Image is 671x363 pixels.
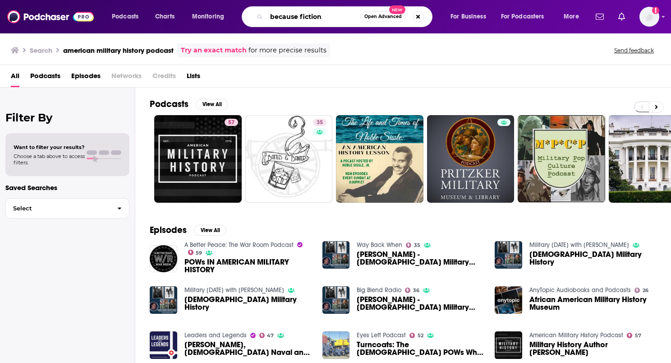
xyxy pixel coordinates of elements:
[357,286,401,294] a: Big Blend Radio
[413,289,419,293] span: 36
[357,241,402,249] a: Way Back When
[184,341,312,356] span: [PERSON_NAME], [DEMOGRAPHIC_DATA] Naval and Military History
[444,9,497,24] button: open menu
[592,9,607,24] a: Show notifications dropdown
[357,341,484,356] a: Turncoats: The American POWs Who Joined Their Captors [Radical Military History]
[181,45,247,56] a: Try an exact match
[188,250,202,255] a: 59
[357,251,484,266] a: Mike Guardia - African American Military History
[357,296,484,311] span: [PERSON_NAME] - [DEMOGRAPHIC_DATA] Military History
[652,7,659,14] svg: Add a profile image
[184,331,247,339] a: Leaders and Legends
[194,225,226,236] button: View All
[187,69,200,87] a: Lists
[196,99,228,110] button: View All
[150,245,177,273] img: POWs IN AMERICAN MILITARY HISTORY
[149,9,180,24] a: Charts
[634,288,648,293] a: 26
[184,241,294,249] a: A Better Peace: The War Room Podcast
[615,9,629,24] a: Show notifications dropdown
[405,288,419,293] a: 36
[414,243,420,247] span: 35
[635,334,641,338] span: 57
[14,144,85,150] span: Want to filter your results?
[495,241,522,269] img: African American Military History
[322,286,350,314] img: Mike Guardia - African American Military History
[228,118,234,127] span: 57
[357,331,406,339] a: Eyes Left Podcast
[63,46,174,55] h3: american military history podcast
[322,241,350,269] img: Mike Guardia - African American Military History
[317,118,323,127] span: 35
[150,98,188,110] h2: Podcasts
[184,296,312,311] a: African American Military History
[106,9,150,24] button: open menu
[529,296,657,311] a: African American Military History Museum
[259,333,274,338] a: 47
[30,46,52,55] h3: Search
[495,331,522,359] img: Military History Author Jay Wertz
[150,224,226,236] a: EpisodesView All
[30,69,60,87] a: Podcasts
[14,153,85,166] span: Choose a tab above to access filters.
[406,242,420,248] a: 35
[322,331,350,359] img: Turncoats: The American POWs Who Joined Their Captors [Radical Military History]
[5,111,129,124] h2: Filter By
[418,334,423,338] span: 52
[357,296,484,311] a: Mike Guardia - African American Military History
[643,289,648,293] span: 26
[639,7,659,27] button: Show profile menu
[409,333,423,338] a: 52
[357,251,484,266] span: [PERSON_NAME] - [DEMOGRAPHIC_DATA] Military History
[152,69,176,87] span: Credits
[627,333,641,338] a: 57
[184,341,312,356] a: Dr. Craig Symonds, American Naval and Military History
[529,341,657,356] a: Military History Author Jay Wertz
[495,286,522,314] img: African American Military History Museum
[364,14,402,19] span: Open Advanced
[154,115,242,203] a: 57
[529,251,657,266] a: African American Military History
[639,7,659,27] img: User Profile
[150,286,177,314] img: African American Military History
[150,98,228,110] a: PodcastsView All
[639,7,659,27] span: Logged in as KSteele
[11,69,19,87] span: All
[111,69,142,87] span: Networks
[184,286,284,294] a: Military Monday with Mike Guardia
[112,10,138,23] span: Podcasts
[184,296,312,311] span: [DEMOGRAPHIC_DATA] Military History
[357,341,484,356] span: Turncoats: The [DEMOGRAPHIC_DATA] POWs Who Joined Their Captors [Radical Military History]
[7,8,94,25] img: Podchaser - Follow, Share and Rate Podcasts
[186,9,236,24] button: open menu
[184,258,312,274] a: POWs IN AMERICAN MILITARY HISTORY
[557,9,590,24] button: open menu
[529,251,657,266] span: [DEMOGRAPHIC_DATA] Military History
[450,10,486,23] span: For Business
[71,69,101,87] a: Episodes
[495,9,557,24] button: open menu
[5,183,129,192] p: Saved Searches
[611,47,657,54] button: Send feedback
[529,331,623,339] a: American Military History Podcast
[529,341,657,356] span: Military History Author [PERSON_NAME]
[155,10,175,23] span: Charts
[6,205,110,211] span: Select
[150,224,187,236] h2: Episodes
[225,119,238,126] a: 57
[150,331,177,359] img: Dr. Craig Symonds, American Naval and Military History
[5,198,129,219] button: Select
